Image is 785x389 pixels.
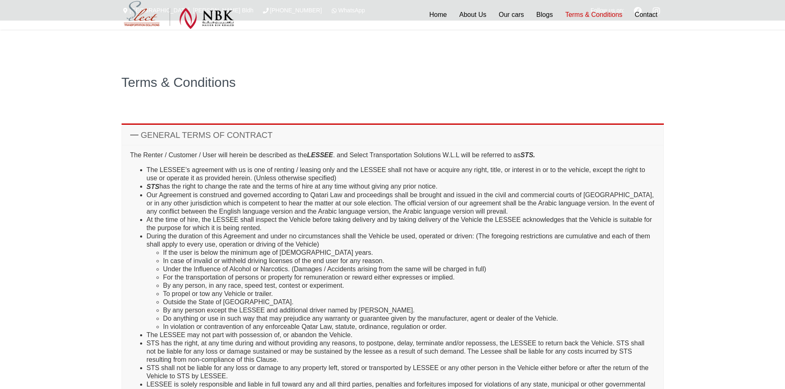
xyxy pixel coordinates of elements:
li: If the user is below the minimum age of [DEMOGRAPHIC_DATA] years. [163,249,655,257]
li: During the duration of this Agreement and under no circumstances shall the Vehicle be used, opera... [147,232,655,331]
li: For the transportation of persons or property for remuneration or reward either expresses or impl... [163,273,655,282]
p: The Renter / Customer / User will herein be described as the . and Select Transportation Solution... [130,151,655,159]
a: GENERAL TERMS OF CONTRACT [122,125,663,145]
h1: Terms & Conditions [122,76,664,89]
li: STS shall not be liable for any loss or damage to any property left, stored or transported by LES... [147,364,655,380]
em: LESSEE [307,151,333,158]
li: In violation or contravention of any enforceable Qatar Law, statute, ordinance, regulation or order. [163,323,655,331]
i: STS [147,183,159,190]
li: To propel or tow any Vehicle or trailer. [163,290,655,298]
img: Select Rent a Car [124,1,234,29]
li: In case of invalid or withheld driving licenses of the end user for any reason. [163,257,655,265]
li: By any person except the LESSEE and additional driver named by [PERSON_NAME]. [163,306,655,314]
li: The LESSEE may not part with possession of, or abandon the Vehicle. [147,331,655,339]
li: At the time of hire, the LESSEE shall inspect the Vehicle before taking delivery and by taking de... [147,216,655,232]
li: The LESSEE’s agreement with us is one of renting / leasing only and the LESSEE shall not have or ... [147,166,655,182]
li: Do anything or use in such way that may prejudice any warranty or guarantee given by the manufact... [163,314,655,323]
em: STS. [520,151,535,158]
li: Under the Influence of Alcohol or Narcotics. (Damages / Accidents arising from the same will be c... [163,265,655,273]
li: Our Agreement is construed and governed according to Qatari Law and proceedings shall be brought ... [147,191,655,216]
li: Outside the State of [GEOGRAPHIC_DATA]. [163,298,655,306]
li: STS has the right, at any time during and without providing any reasons, to postpone, delay, term... [147,339,655,364]
span: GENERAL TERMS OF CONTRACT [141,130,273,140]
li: By any person, in any race, speed test, contest or experiment. [163,282,655,290]
li: has the right to change the rate and the terms of hire at any time without giving any prior notice. [147,182,655,191]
